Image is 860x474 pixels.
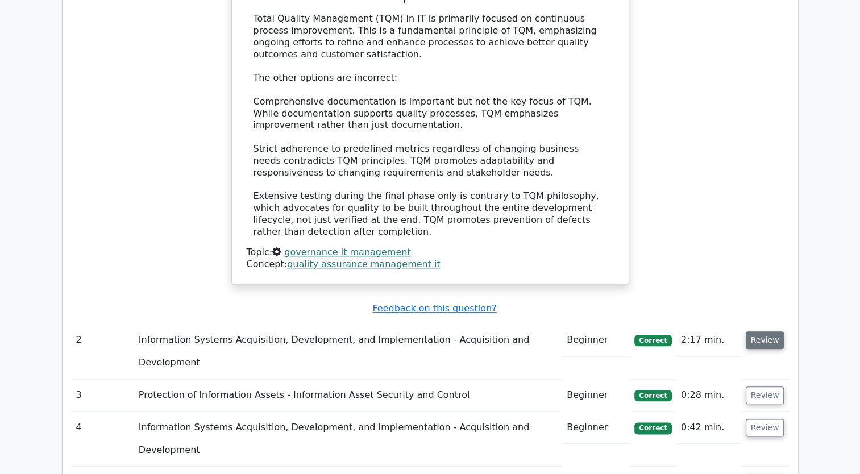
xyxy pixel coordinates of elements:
span: Correct [634,335,671,346]
td: 2 [72,324,134,379]
button: Review [746,386,784,404]
a: quality assurance management it [287,259,441,269]
a: governance it management [284,247,410,257]
div: Topic: [247,247,614,259]
button: Review [746,419,784,436]
div: Concept: [247,259,614,271]
td: Beginner [562,411,630,444]
td: Information Systems Acquisition, Development, and Implementation - Acquisition and Development [134,411,562,467]
td: 2:17 min. [676,324,741,356]
td: Beginner [562,379,630,411]
span: Correct [634,422,671,434]
button: Review [746,331,784,349]
td: Information Systems Acquisition, Development, and Implementation - Acquisition and Development [134,324,562,379]
td: Beginner [562,324,630,356]
a: Feedback on this question? [372,303,496,314]
div: Total Quality Management (TQM) in IT is primarily focused on continuous process improvement. This... [254,13,607,238]
td: 0:28 min. [676,379,741,411]
span: Correct [634,390,671,401]
td: 4 [72,411,134,467]
td: 3 [72,379,134,411]
td: 0:42 min. [676,411,741,444]
td: Protection of Information Assets - Information Asset Security and Control [134,379,562,411]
